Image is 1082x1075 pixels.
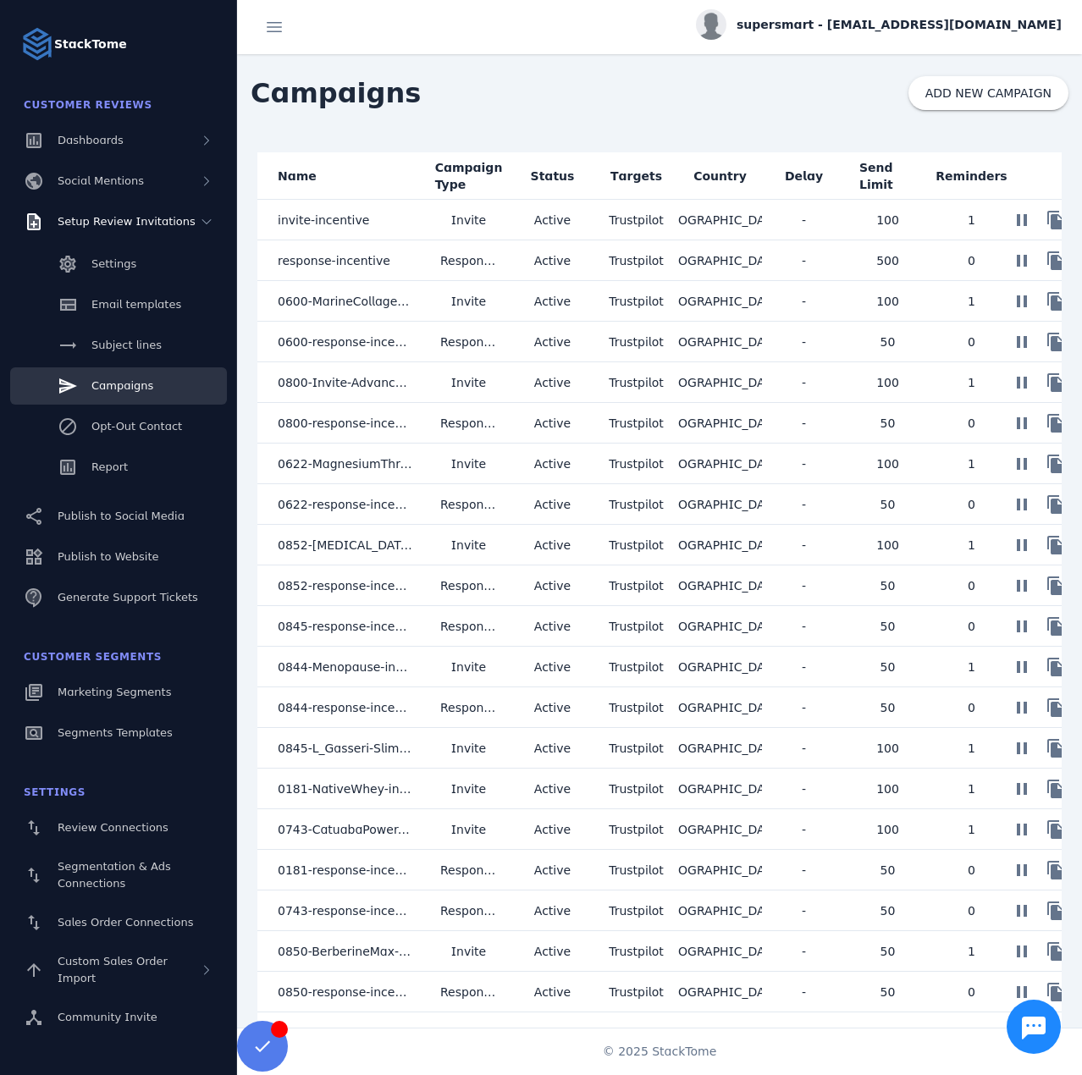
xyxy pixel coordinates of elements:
span: Trustpilot [609,945,664,958]
mat-cell: [GEOGRAPHIC_DATA] [678,322,762,362]
span: Trustpilot [609,620,664,633]
a: Subject lines [10,327,227,364]
span: 0743-response-incentive [278,901,413,921]
mat-cell: - [762,809,846,850]
mat-cell: Active [511,647,594,687]
mat-cell: - [762,687,846,728]
mat-cell: 0 [930,606,1013,647]
a: Marketing Segments [10,674,227,711]
mat-cell: - [762,240,846,281]
mat-cell: 1 [930,525,1013,565]
mat-cell: - [762,200,846,240]
mat-header-cell: Status [511,152,594,200]
span: Trustpilot [609,1026,664,1039]
mat-cell: Active [511,565,594,606]
mat-cell: 1 [930,769,1013,809]
span: Report [91,460,128,473]
img: Logo image [20,27,54,61]
mat-cell: 0 [930,687,1013,728]
span: Response [440,901,497,921]
span: Social Mentions [58,174,144,187]
mat-cell: 0 [930,972,1013,1012]
mat-cell: 1 [930,931,1013,972]
mat-cell: Active [511,240,594,281]
span: Trustpilot [609,863,664,877]
span: Trustpilot [609,295,664,308]
mat-cell: 500 [846,240,930,281]
span: Invite [451,372,486,393]
mat-cell: 100 [846,809,930,850]
mat-cell: 0 [930,240,1013,281]
mat-cell: [GEOGRAPHIC_DATA] [678,565,762,606]
span: Response [440,576,497,596]
span: 0834-PremenstrualComfort-invite-incentive [278,1023,413,1043]
mat-cell: [GEOGRAPHIC_DATA] [678,890,762,931]
mat-cell: [GEOGRAPHIC_DATA] [678,444,762,484]
span: Trustpilot [609,538,664,552]
mat-cell: - [762,850,846,890]
mat-cell: Active [511,484,594,525]
span: Review Connections [58,821,168,834]
span: 0181-NativeWhey-invite-incentive [278,779,413,799]
mat-cell: Active [511,890,594,931]
mat-cell: Active [511,362,594,403]
span: Segments Templates [58,726,173,739]
span: Invite [451,1023,486,1043]
span: Settings [91,257,136,270]
span: Trustpilot [609,254,664,267]
mat-cell: 100 [846,525,930,565]
mat-cell: Active [511,769,594,809]
mat-cell: [GEOGRAPHIC_DATA] [678,647,762,687]
mat-cell: 100 [846,200,930,240]
mat-cell: Active [511,322,594,362]
mat-cell: 50 [846,322,930,362]
span: 0844-Menopause-invite-incentive [278,657,413,677]
span: Customer Reviews [24,99,152,111]
span: Trustpilot [609,782,664,796]
a: Publish to Social Media [10,498,227,535]
span: Invite [451,779,486,799]
mat-cell: [GEOGRAPHIC_DATA] [678,403,762,444]
span: Invite [451,819,486,840]
mat-cell: 1 [930,1012,1013,1053]
mat-header-cell: Targets [594,152,678,200]
mat-cell: 50 [846,890,930,931]
span: Response [440,332,497,352]
mat-cell: - [762,606,846,647]
a: Publish to Website [10,538,227,576]
mat-cell: 1 [930,444,1013,484]
mat-cell: [GEOGRAPHIC_DATA] [678,809,762,850]
a: Email templates [10,286,227,323]
mat-cell: 50 [846,565,930,606]
mat-cell: [GEOGRAPHIC_DATA] [678,931,762,972]
mat-cell: Active [511,281,594,322]
span: Response [440,494,497,515]
mat-cell: Active [511,931,594,972]
span: Campaigns [237,59,434,127]
mat-cell: [GEOGRAPHIC_DATA] [678,687,762,728]
span: Trustpilot [609,335,664,349]
span: Invite [451,657,486,677]
span: Generate Support Tickets [58,591,198,604]
span: invite-incentive [278,210,369,230]
mat-cell: Active [511,728,594,769]
span: Trustpilot [609,904,664,918]
mat-cell: [GEOGRAPHIC_DATA] [678,484,762,525]
a: Community Invite [10,999,227,1036]
a: Opt-Out Contact [10,408,227,445]
span: Opt-Out Contact [91,420,182,433]
mat-cell: 50 [846,687,930,728]
span: Trustpilot [609,213,664,227]
mat-cell: 50 [846,1012,930,1053]
mat-cell: [GEOGRAPHIC_DATA] [678,1012,762,1053]
mat-cell: - [762,403,846,444]
mat-cell: [GEOGRAPHIC_DATA] [678,728,762,769]
mat-cell: - [762,931,846,972]
span: Response [440,251,497,271]
mat-cell: - [762,281,846,322]
mat-cell: 50 [846,647,930,687]
span: 0850-BerberineMax-invite-incentive [278,941,413,962]
mat-cell: 1 [930,362,1013,403]
span: Trustpilot [609,579,664,593]
span: Invite [451,454,486,474]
